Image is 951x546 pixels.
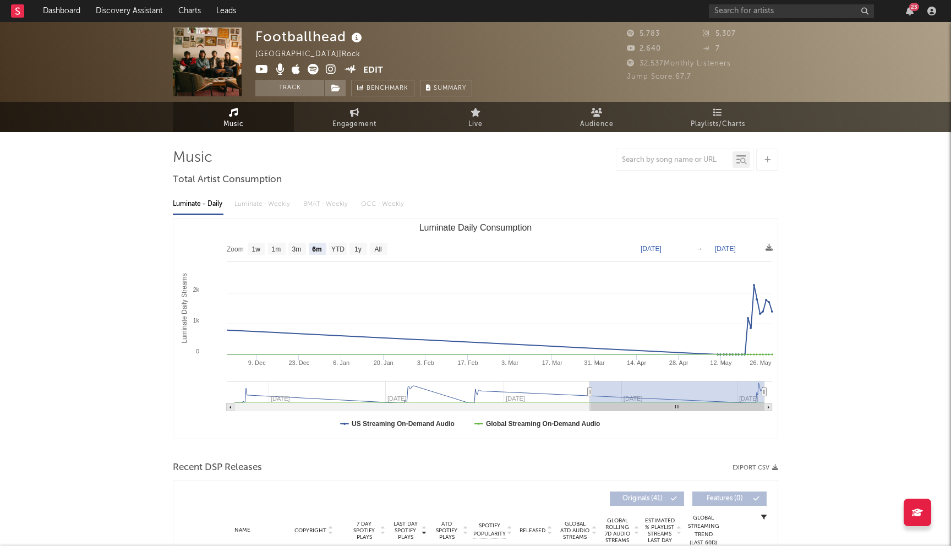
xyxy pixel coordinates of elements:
text: US Streaming On-Demand Audio [352,420,455,428]
span: 5,783 [627,30,660,37]
input: Search for artists [709,4,874,18]
text: 3. Feb [417,359,434,366]
a: Benchmark [351,80,414,96]
span: Live [468,118,483,131]
button: Track [255,80,324,96]
text: All [374,245,381,253]
span: Music [223,118,244,131]
span: Audience [580,118,614,131]
text: 31. Mar [584,359,605,366]
span: Playlists/Charts [691,118,745,131]
div: [GEOGRAPHIC_DATA] | Rock [255,48,373,61]
span: Estimated % Playlist Streams Last Day [644,517,675,544]
text: 3m [292,245,302,253]
text: 3. Mar [501,359,519,366]
text: 14. Apr [627,359,646,366]
text: Luminate Daily Streams [181,273,188,343]
text: 20. Jan [374,359,393,366]
a: Engagement [294,102,415,132]
text: → [696,245,703,253]
text: 28. Apr [669,359,688,366]
span: Last Day Spotify Plays [391,521,420,540]
text: [DATE] [641,245,662,253]
div: Name [206,526,278,534]
span: Spotify Popularity [473,522,506,538]
text: 17. Feb [457,359,478,366]
button: Features(0) [692,492,767,506]
div: Footballhead [255,28,365,46]
text: 12. May [710,359,732,366]
button: Export CSV [733,465,778,471]
span: Copyright [294,527,326,534]
text: 1m [272,245,281,253]
button: Originals(41) [610,492,684,506]
text: YTD [331,245,345,253]
span: Global ATD Audio Streams [560,521,590,540]
span: 7 [703,45,720,52]
span: 32,537 Monthly Listeners [627,60,731,67]
span: Released [520,527,545,534]
text: 1w [252,245,261,253]
text: Global Streaming On-Demand Audio [486,420,600,428]
span: Recent DSP Releases [173,461,262,474]
text: 6. Jan [333,359,349,366]
div: Luminate - Daily [173,195,223,214]
button: Edit [363,64,383,78]
text: Luminate Daily Consumption [419,223,532,232]
text: 23. Dec [288,359,309,366]
span: ATD Spotify Plays [432,521,461,540]
a: Live [415,102,536,132]
a: Playlists/Charts [657,102,778,132]
span: Global Rolling 7D Audio Streams [602,517,632,544]
span: 2,640 [627,45,661,52]
span: Total Artist Consumption [173,173,282,187]
span: Summary [434,85,466,91]
a: Music [173,102,294,132]
text: [DATE] [715,245,736,253]
text: 6m [312,245,321,253]
text: 0 [196,348,199,354]
button: Summary [420,80,472,96]
span: Engagement [332,118,376,131]
text: 1k [193,317,199,324]
span: Features ( 0 ) [699,495,750,502]
text: 26. May [750,359,772,366]
text: 17. Mar [542,359,563,366]
span: Originals ( 41 ) [617,495,668,502]
text: 9. Dec [248,359,266,366]
text: 1y [354,245,362,253]
text: Zoom [227,245,244,253]
text: 2k [193,286,199,293]
input: Search by song name or URL [616,156,733,165]
span: Jump Score: 67.7 [627,73,691,80]
button: 23 [906,7,914,15]
span: 5,307 [703,30,736,37]
div: 23 [909,3,919,11]
span: 7 Day Spotify Plays [349,521,379,540]
a: Audience [536,102,657,132]
span: Benchmark [367,82,408,95]
svg: Luminate Daily Consumption [173,219,778,439]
